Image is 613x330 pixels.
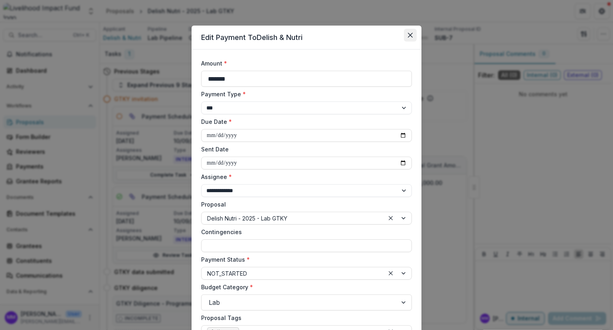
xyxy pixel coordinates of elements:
[201,117,407,126] label: Due Date
[201,173,407,181] label: Assignee
[201,200,407,209] label: Proposal
[201,228,407,236] label: Contingencies
[201,255,407,264] label: Payment Status
[201,90,407,98] label: Payment Type
[404,29,417,42] button: Close
[386,268,395,278] div: Clear selected options
[386,213,395,223] div: Clear selected options
[192,26,421,50] header: Edit Payment To Delish & Nutri
[201,283,407,291] label: Budget Category
[201,59,407,68] label: Amount
[201,145,407,153] label: Sent Date
[201,314,407,322] label: Proposal Tags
